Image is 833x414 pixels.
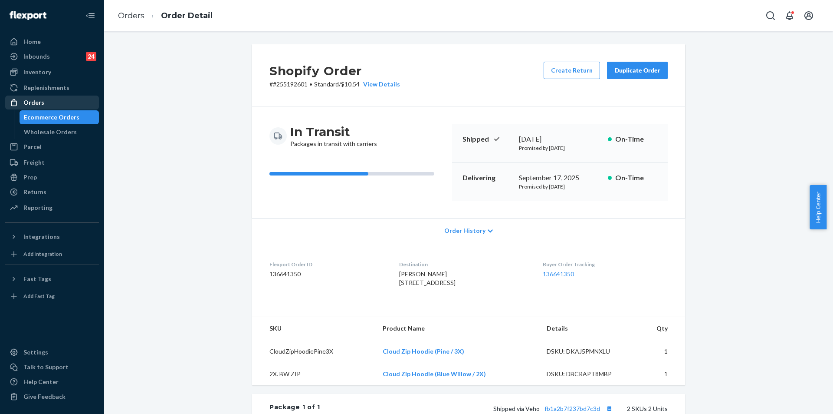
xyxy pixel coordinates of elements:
[544,62,600,79] button: Create Return
[635,317,685,340] th: Qty
[810,185,826,229] button: Help Center
[462,173,512,183] p: Delivering
[23,203,52,212] div: Reporting
[23,348,48,357] div: Settings
[24,128,77,136] div: Wholesale Orders
[23,250,62,258] div: Add Integration
[314,80,339,88] span: Standard
[5,140,99,154] a: Parcel
[607,62,668,79] button: Duplicate Order
[5,289,99,303] a: Add Fast Tag
[5,345,99,359] a: Settings
[544,405,600,412] a: fb1a2b7f237bd7c3d
[23,363,69,371] div: Talk to Support
[781,7,798,24] button: Open notifications
[614,66,660,75] div: Duplicate Order
[615,134,657,144] p: On-Time
[5,375,99,389] a: Help Center
[82,7,99,24] button: Close Navigation
[5,35,99,49] a: Home
[23,378,59,386] div: Help Center
[23,142,42,151] div: Parcel
[309,80,312,88] span: •
[290,124,377,148] div: Packages in transit with carriers
[269,261,385,268] dt: Flexport Order ID
[23,188,46,196] div: Returns
[269,80,400,89] p: # #255192601 / $10.54
[290,124,377,139] h3: In Transit
[603,403,615,414] button: Copy tracking number
[493,405,615,412] span: Shipped via Veho
[383,370,486,378] a: Cloud Zip Hoodie (Blue Willow / 2X)
[635,363,685,385] td: 1
[519,144,601,152] p: Promised by [DATE]
[23,275,51,283] div: Fast Tags
[615,173,657,183] p: On-Time
[800,7,817,24] button: Open account menu
[23,68,51,76] div: Inventory
[399,261,528,268] dt: Destination
[320,403,668,414] div: 2 SKUs 2 Units
[462,134,512,144] p: Shipped
[5,50,99,63] a: Inbounds24
[543,261,668,268] dt: Buyer Order Tracking
[252,340,376,363] td: CloudZipHoodiePine3X
[5,272,99,286] button: Fast Tags
[5,96,99,109] a: Orders
[23,98,44,107] div: Orders
[519,173,601,183] div: September 17, 2025
[444,226,485,235] span: Order History
[5,247,99,261] a: Add Integration
[5,230,99,244] button: Integrations
[5,201,99,215] a: Reporting
[23,158,45,167] div: Freight
[252,317,376,340] th: SKU
[252,363,376,385] td: 2X. BW ZIP
[23,52,50,61] div: Inbounds
[360,80,400,89] button: View Details
[762,7,779,24] button: Open Search Box
[540,317,635,340] th: Details
[376,317,540,340] th: Product Name
[118,11,144,20] a: Orders
[23,173,37,182] div: Prep
[5,390,99,404] button: Give Feedback
[23,37,41,46] div: Home
[547,347,628,356] div: DSKU: DKAJ5PMNXLU
[5,360,99,374] a: Talk to Support
[269,270,385,278] dd: 136641350
[10,11,46,20] img: Flexport logo
[5,156,99,169] a: Freight
[383,348,464,355] a: Cloud Zip Hoodie (Pine / 3X)
[519,134,601,144] div: [DATE]
[86,52,96,61] div: 24
[5,81,99,95] a: Replenishments
[399,270,456,286] span: [PERSON_NAME] [STREET_ADDRESS]
[161,11,213,20] a: Order Detail
[635,340,685,363] td: 1
[23,292,55,300] div: Add Fast Tag
[519,183,601,190] p: Promised by [DATE]
[269,403,320,414] div: Package 1 of 1
[5,185,99,199] a: Returns
[269,62,400,80] h2: Shopify Order
[23,392,66,401] div: Give Feedback
[20,110,99,124] a: Ecommerce Orders
[20,125,99,139] a: Wholesale Orders
[547,370,628,378] div: DSKU: DBCRAPT8MBP
[23,232,60,241] div: Integrations
[5,170,99,184] a: Prep
[111,3,220,29] ol: breadcrumbs
[23,83,69,92] div: Replenishments
[5,65,99,79] a: Inventory
[24,113,79,122] div: Ecommerce Orders
[543,270,574,278] a: 136641350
